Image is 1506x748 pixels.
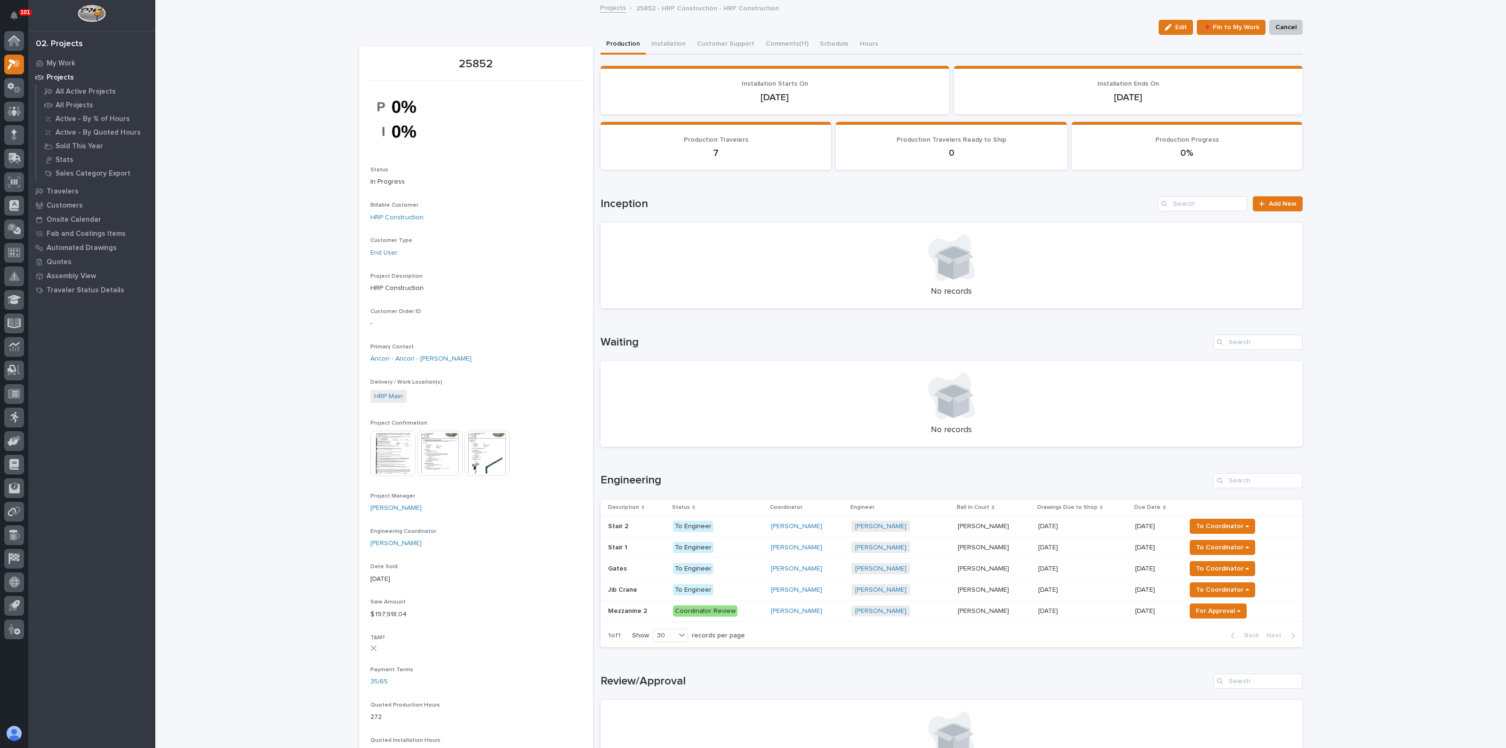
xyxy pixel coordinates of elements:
input: Search [1213,473,1303,488]
span: Installation Starts On [742,80,808,87]
div: 02. Projects [36,39,83,49]
span: To Coordinator → [1196,563,1249,574]
p: [DATE] [612,92,938,103]
p: No records [612,287,1291,297]
img: Workspace Logo [78,5,105,22]
a: Sales Category Export [36,167,155,180]
span: Payment Terms [370,667,413,673]
p: $ 197,918.04 [370,610,582,619]
span: Project Manager [370,493,415,499]
a: Quotes [28,255,155,269]
span: Status [370,167,388,173]
p: [PERSON_NAME] [958,521,1011,531]
a: [PERSON_NAME] [370,539,422,548]
div: To Engineer [673,542,713,554]
p: Ball In Court [957,502,989,513]
p: Gates [608,563,629,573]
tr: GatesGates To Engineer[PERSON_NAME] [PERSON_NAME] [PERSON_NAME][PERSON_NAME] [DATE][DATE] [DATE]T... [601,558,1303,579]
span: To Coordinator → [1196,584,1249,595]
div: To Engineer [673,521,713,532]
input: Search [1158,196,1247,211]
a: [PERSON_NAME] [771,586,822,594]
a: End User [370,248,398,258]
p: Stair 2 [608,521,630,531]
button: Installation [646,35,691,55]
p: 25852 [370,57,582,71]
p: Assembly View [47,272,96,281]
span: Quoted Production Hours [370,702,440,708]
a: Add New [1253,196,1302,211]
a: Automated Drawings [28,241,155,255]
button: To Coordinator → [1190,582,1255,597]
p: Projects [47,73,74,82]
span: Production Progress [1155,137,1219,143]
p: [DATE] [965,92,1291,103]
p: records per page [692,632,745,640]
span: Cancel [1275,22,1297,33]
a: Traveler Status Details [28,283,155,297]
input: Search [1213,335,1303,350]
div: To Engineer [673,584,713,596]
p: [DATE] [1135,565,1178,573]
input: Search [1213,674,1303,689]
p: - [370,319,582,329]
p: [PERSON_NAME] [958,563,1011,573]
button: Schedule [814,35,854,55]
p: 0 [847,147,1056,159]
button: Edit [1159,20,1193,35]
a: Stats [36,153,155,166]
div: To Engineer [673,563,713,575]
span: Engineering Coordinator [370,529,436,534]
a: HRP Construction [370,213,424,223]
div: Coordinator Review [673,605,737,617]
button: Cancel [1269,20,1303,35]
a: Onsite Calendar [28,212,155,226]
a: [PERSON_NAME] [855,544,906,552]
a: [PERSON_NAME] [370,503,422,513]
button: 📌 Pin to My Work [1197,20,1266,35]
a: [PERSON_NAME] [771,544,822,552]
a: All Projects [36,98,155,112]
span: Installation Ends On [1097,80,1159,87]
a: Active - By % of Hours [36,112,155,125]
span: Billable Customer [370,202,418,208]
p: [PERSON_NAME] [958,584,1011,594]
p: Status [672,502,690,513]
span: Delivery / Work Location(s) [370,379,442,385]
button: Hours [854,35,884,55]
a: 35/65 [370,677,388,687]
span: Customer Type [370,238,412,243]
span: Date Sold [370,564,398,570]
a: Assembly View [28,269,155,283]
button: users-avatar [4,724,24,743]
button: To Coordinator → [1190,540,1255,555]
p: Active - By % of Hours [56,115,130,123]
button: Back [1223,631,1263,640]
span: T&M? [370,635,385,641]
span: Quoted Installation Hours [370,738,441,743]
p: [DATE] [1135,586,1178,594]
p: 25852 - HRP Construction - HRP Construction [636,2,779,13]
p: Coordinator [770,502,802,513]
span: Project Confirmation [370,420,427,426]
p: 0% [1083,147,1291,159]
h1: Waiting [601,336,1210,349]
a: [PERSON_NAME] [855,607,906,615]
span: Back [1239,631,1259,640]
p: Stats [56,156,73,164]
img: LfPcyIFSKfxLa1KRg_A5BL3GuX4ju2dgrMGHntMJNQQ [370,87,441,152]
button: To Coordinator → [1190,519,1255,534]
h1: Inception [601,197,1154,211]
span: 📌 Pin to My Work [1203,22,1259,33]
p: Show [632,632,649,640]
a: [PERSON_NAME] [771,523,822,531]
a: Projects [28,70,155,84]
p: HRP Construction [370,283,582,293]
p: My Work [47,59,75,68]
span: Project Description [370,273,423,279]
p: Stair 1 [608,542,629,552]
p: Sold This Year [56,142,103,151]
p: 101 [21,9,30,16]
p: Drawings Due to Shop [1037,502,1097,513]
a: Fab and Coatings Items [28,226,155,241]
